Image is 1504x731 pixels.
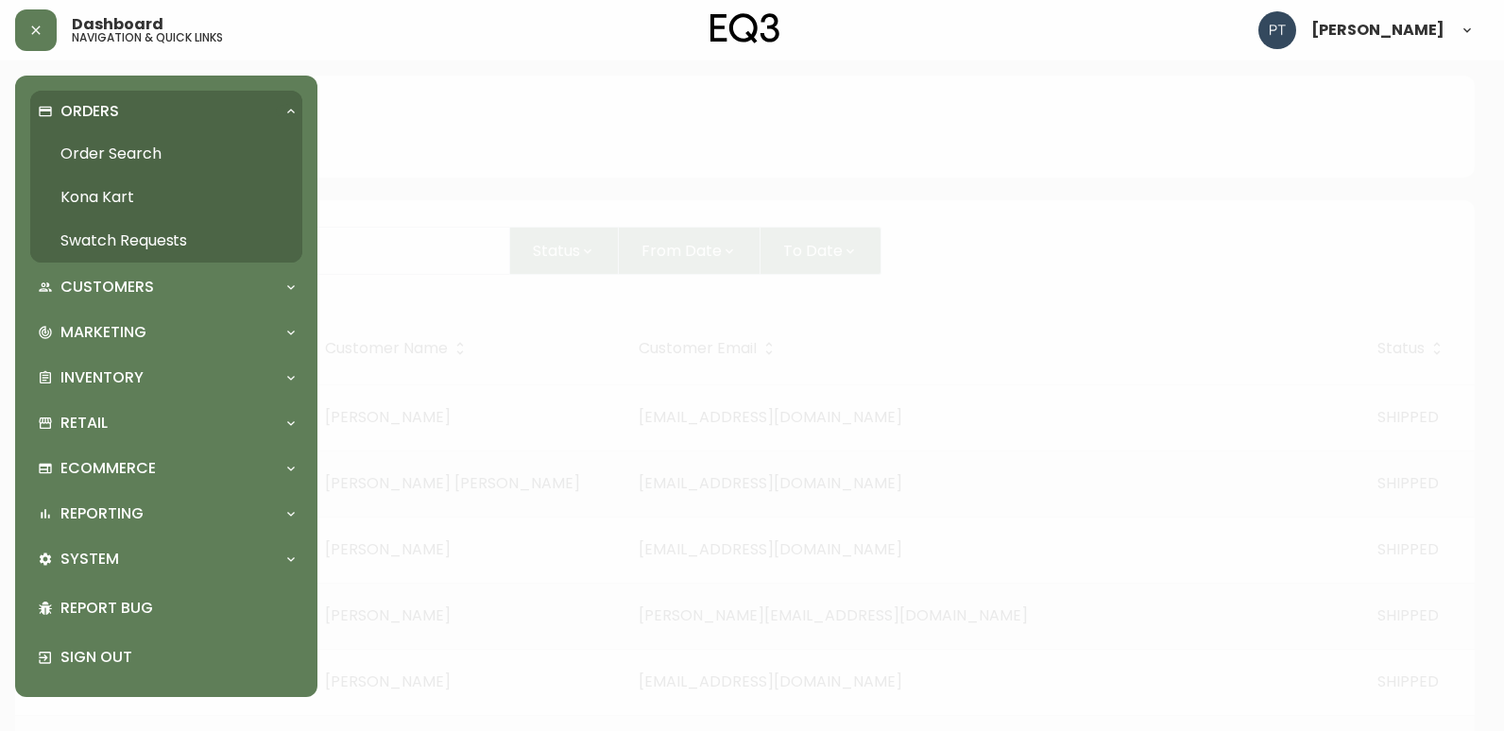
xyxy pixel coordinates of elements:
div: Ecommerce [30,448,302,489]
a: Swatch Requests [30,219,302,263]
div: Reporting [30,493,302,535]
h5: navigation & quick links [72,32,223,43]
p: System [60,549,119,569]
div: Report Bug [30,584,302,633]
span: [PERSON_NAME] [1311,23,1444,38]
div: Retail [30,402,302,444]
div: Customers [30,266,302,308]
img: 986dcd8e1aab7847125929f325458823 [1258,11,1296,49]
p: Orders [60,101,119,122]
p: Ecommerce [60,458,156,479]
div: System [30,538,302,580]
img: logo [710,13,780,43]
div: Orders [30,91,302,132]
a: Kona Kart [30,176,302,219]
span: Dashboard [72,17,163,32]
p: Retail [60,413,108,433]
p: Reporting [60,503,144,524]
a: Order Search [30,132,302,176]
div: Marketing [30,312,302,353]
p: Inventory [60,367,144,388]
p: Sign Out [60,647,295,668]
p: Customers [60,277,154,297]
p: Report Bug [60,598,295,619]
p: Marketing [60,322,146,343]
div: Inventory [30,357,302,399]
div: Sign Out [30,633,302,682]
